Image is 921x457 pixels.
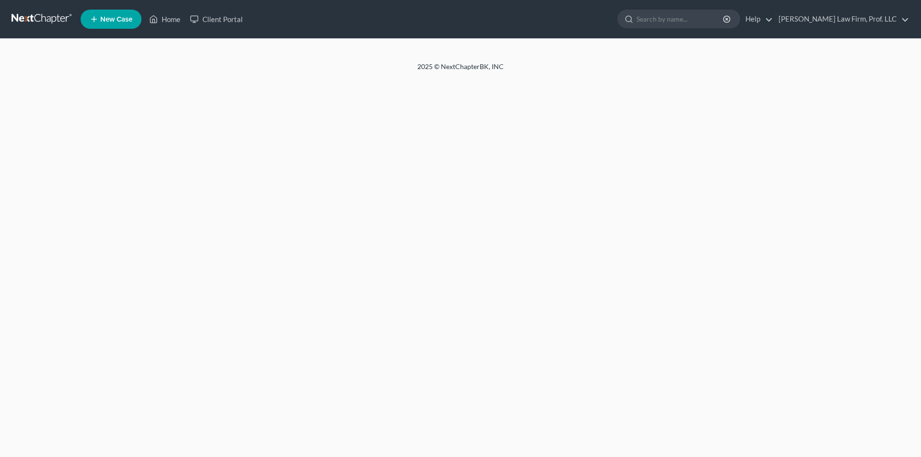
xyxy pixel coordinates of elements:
div: 2025 © NextChapterBK, INC [187,62,734,79]
a: Home [144,11,185,28]
span: New Case [100,16,132,23]
a: Help [741,11,773,28]
input: Search by name... [637,10,724,28]
a: [PERSON_NAME] Law Firm, Prof. LLC [774,11,909,28]
a: Client Portal [185,11,248,28]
